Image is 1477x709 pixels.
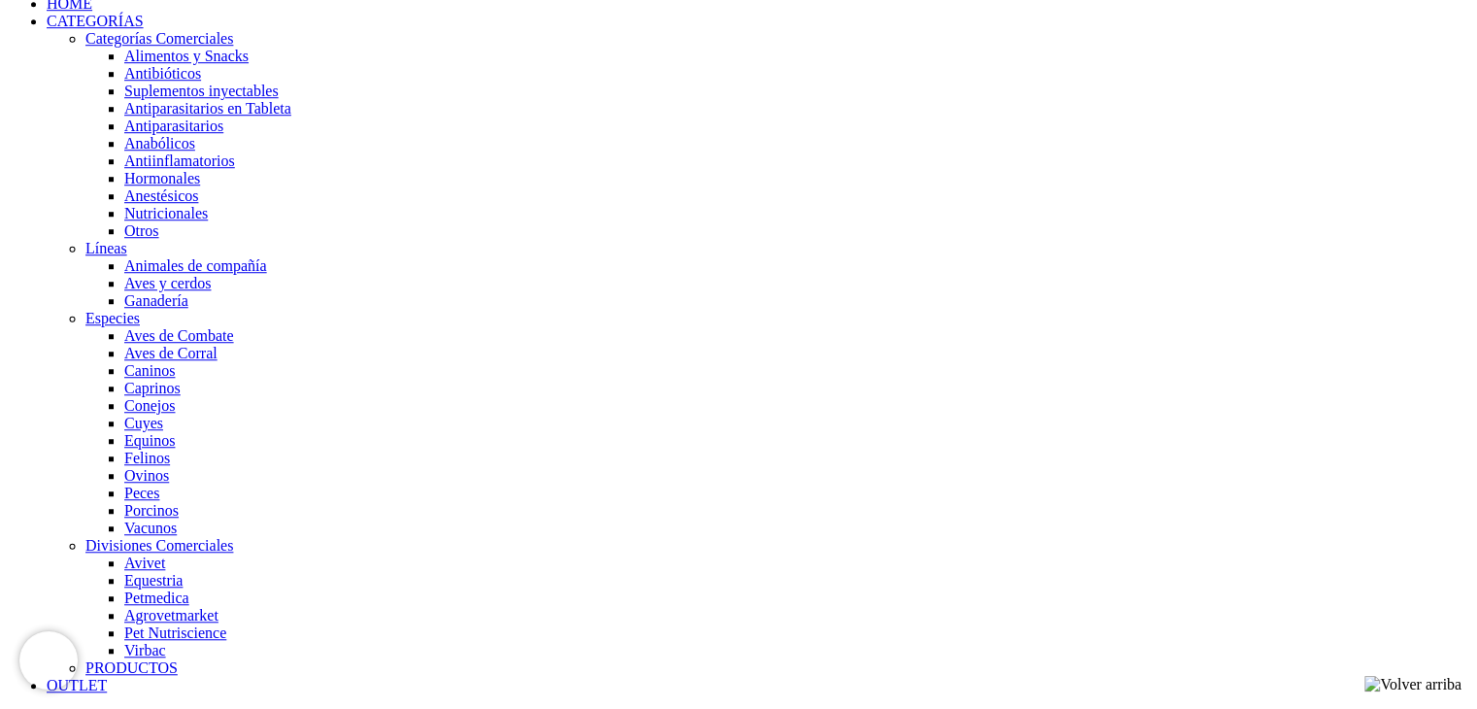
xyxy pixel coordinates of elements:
[124,170,200,186] a: Hormonales
[124,275,211,291] a: Aves y cerdos
[124,485,159,501] a: Peces
[124,152,235,169] a: Antiinflamatorios
[124,555,165,571] a: Avivet
[124,118,223,134] a: Antiparasitarios
[47,13,144,29] a: CATEGORÍAS
[124,205,208,221] a: Nutricionales
[124,65,201,82] a: Antibióticos
[124,642,166,658] a: Virbac
[124,467,169,484] a: Ovinos
[124,502,179,519] a: Porcinos
[124,590,189,606] a: Petmedica
[124,415,163,431] a: Cuyes
[124,380,181,396] a: Caprinos
[124,397,175,414] a: Conejos
[124,450,170,466] a: Felinos
[124,135,195,152] a: Anabólicos
[124,48,249,64] a: Alimentos y Snacks
[85,310,140,326] a: Especies
[85,537,233,554] a: Divisiones Comerciales
[85,240,127,256] a: Líneas
[19,631,78,690] iframe: Brevo live chat
[124,572,183,589] a: Equestria
[124,625,226,641] a: Pet Nutriscience
[124,432,175,449] a: Equinos
[124,362,175,379] a: Caninos
[85,30,233,47] a: Categorías Comerciales
[124,100,291,117] a: Antiparasitarios en Tableta
[124,83,279,99] a: Suplementos inyectables
[85,659,178,676] a: PRODUCTOS
[124,520,177,536] a: Vacunos
[124,607,218,624] a: Agrovetmarket
[124,222,159,239] a: Otros
[124,257,267,274] a: Animales de compañía
[124,292,188,309] a: Ganadería
[1364,676,1461,693] img: Volver arriba
[124,187,198,204] a: Anestésicos
[124,345,218,361] a: Aves de Corral
[124,327,234,344] a: Aves de Combate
